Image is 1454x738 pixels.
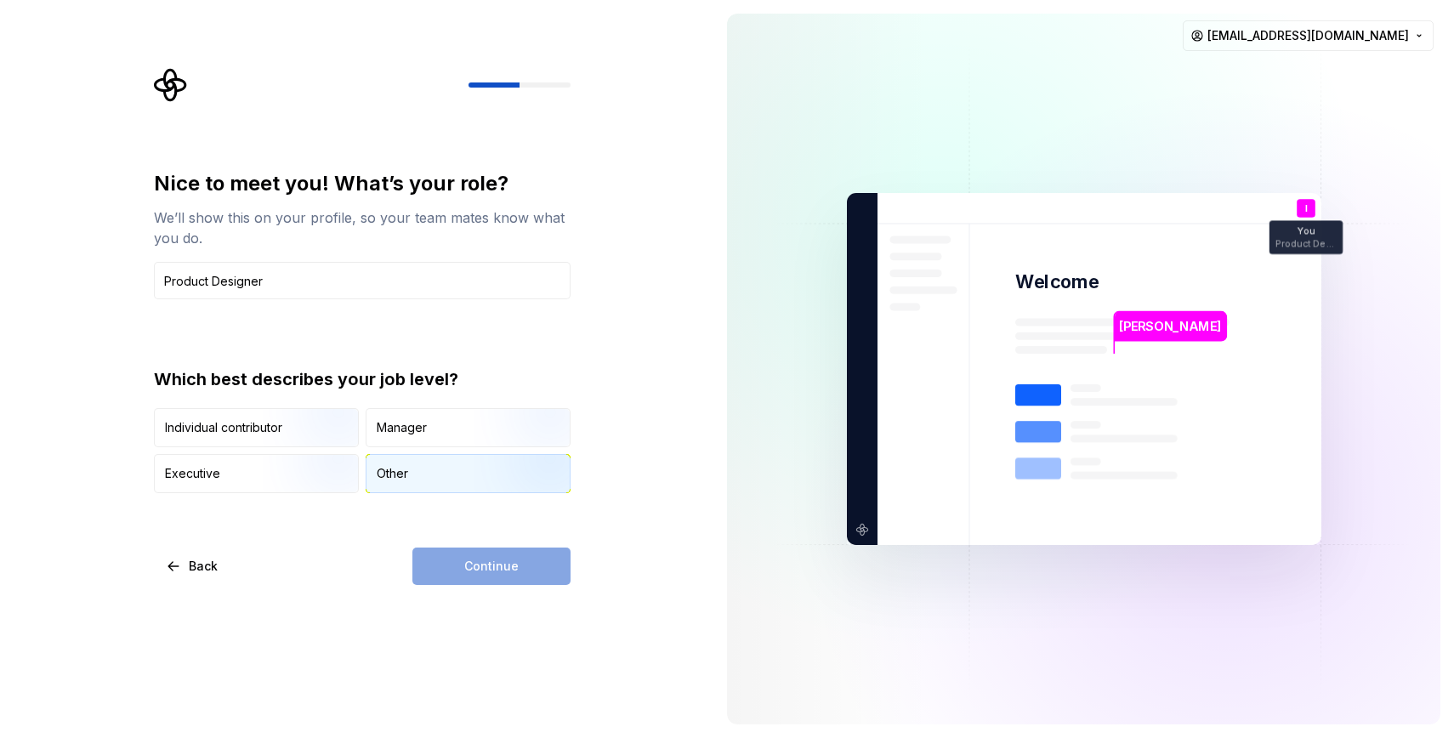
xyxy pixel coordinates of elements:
p: You [1298,227,1315,236]
div: Individual contributor [165,419,282,436]
input: Job title [154,262,571,299]
svg: Supernova Logo [154,68,188,102]
p: [PERSON_NAME] [1119,317,1221,336]
div: Executive [165,465,220,482]
div: We’ll show this on your profile, so your team mates know what you do. [154,207,571,248]
div: Manager [377,419,427,436]
span: [EMAIL_ADDRESS][DOMAIN_NAME] [1207,27,1409,44]
div: Nice to meet you! What’s your role? [154,170,571,197]
div: Other [377,465,408,482]
button: [EMAIL_ADDRESS][DOMAIN_NAME] [1183,20,1434,51]
div: Which best describes your job level? [154,367,571,391]
button: Back [154,548,232,585]
p: Product Designer [1275,239,1337,248]
p: I [1304,204,1307,213]
span: Back [189,558,218,575]
p: Welcome [1015,270,1099,294]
